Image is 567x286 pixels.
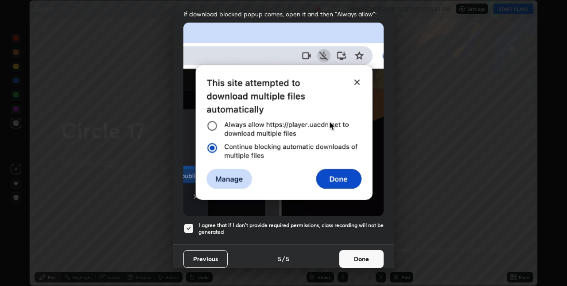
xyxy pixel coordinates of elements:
span: If download blocked popup comes, open it and then "Always allow": [183,10,384,18]
h5: I agree that if I don't provide required permissions, class recording will not be generated [198,222,384,236]
button: Done [339,250,384,268]
button: Previous [183,250,228,268]
img: downloads-permission-blocked.gif [183,23,384,216]
h4: / [282,254,285,263]
h4: 5 [286,254,289,263]
h4: 5 [278,254,281,263]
